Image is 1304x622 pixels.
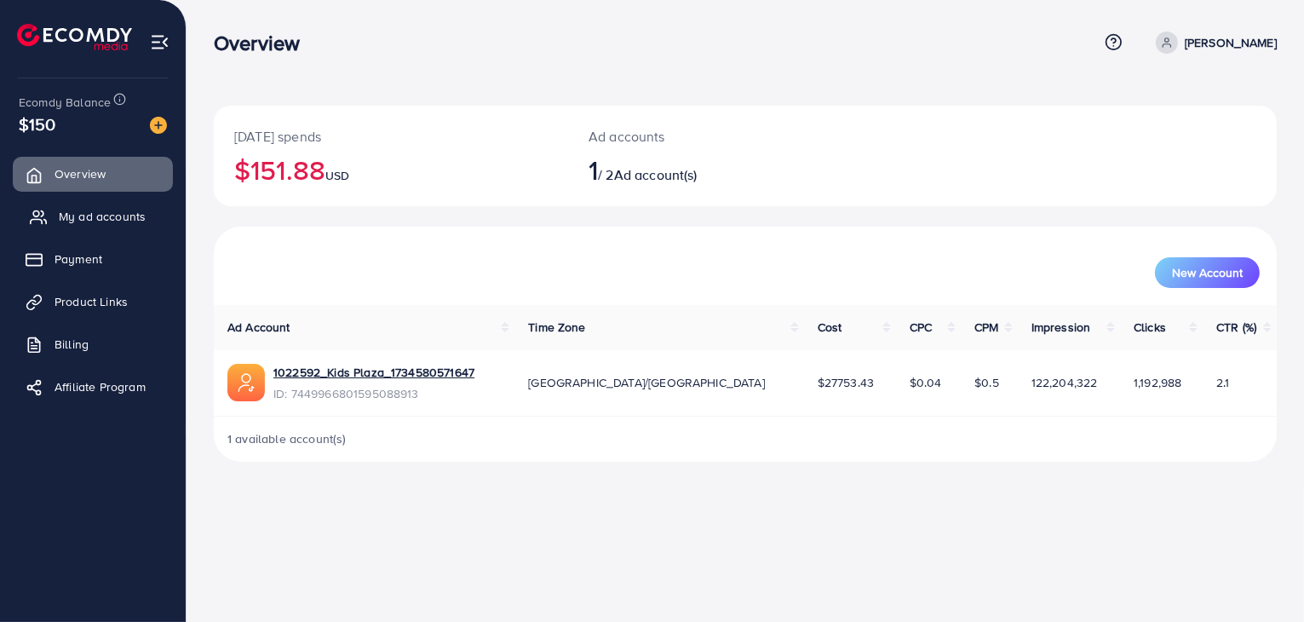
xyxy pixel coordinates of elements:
span: Billing [55,336,89,353]
span: $0.04 [910,374,942,391]
img: ic-ads-acc.e4c84228.svg [227,364,265,401]
span: 1 [589,150,598,189]
span: $150 [19,112,56,136]
span: Impression [1031,319,1091,336]
iframe: Chat [1232,545,1291,609]
a: Product Links [13,285,173,319]
span: CPM [974,319,998,336]
a: Affiliate Program [13,370,173,404]
span: $27753.43 [818,374,874,391]
span: Ecomdy Balance [19,94,111,111]
a: [PERSON_NAME] [1149,32,1277,54]
a: Billing [13,327,173,361]
h2: $151.88 [234,153,548,186]
span: My ad accounts [59,208,146,225]
span: 2.1 [1216,374,1229,391]
h2: / 2 [589,153,813,186]
span: Ad account(s) [614,165,698,184]
span: 1 available account(s) [227,430,347,447]
p: [DATE] spends [234,126,548,147]
span: Payment [55,251,102,268]
img: image [150,117,167,134]
span: Clicks [1134,319,1166,336]
a: My ad accounts [13,199,173,233]
span: Affiliate Program [55,378,146,395]
button: New Account [1155,257,1260,288]
span: CPC [910,319,932,336]
span: Overview [55,165,106,182]
a: 1022592_Kids Plaza_1734580571647 [273,364,474,381]
span: Ad Account [227,319,290,336]
span: Product Links [55,293,128,310]
span: USD [325,167,349,184]
a: Payment [13,242,173,276]
span: $0.5 [974,374,999,391]
span: 1,192,988 [1134,374,1181,391]
span: [GEOGRAPHIC_DATA]/[GEOGRAPHIC_DATA] [528,374,765,391]
p: Ad accounts [589,126,813,147]
p: [PERSON_NAME] [1185,32,1277,53]
a: Overview [13,157,173,191]
span: CTR (%) [1216,319,1256,336]
span: 122,204,322 [1031,374,1098,391]
span: Time Zone [528,319,585,336]
span: Cost [818,319,842,336]
span: New Account [1172,267,1243,279]
span: ID: 7449966801595088913 [273,385,474,402]
img: menu [150,32,169,52]
h3: Overview [214,31,313,55]
img: logo [17,24,132,50]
